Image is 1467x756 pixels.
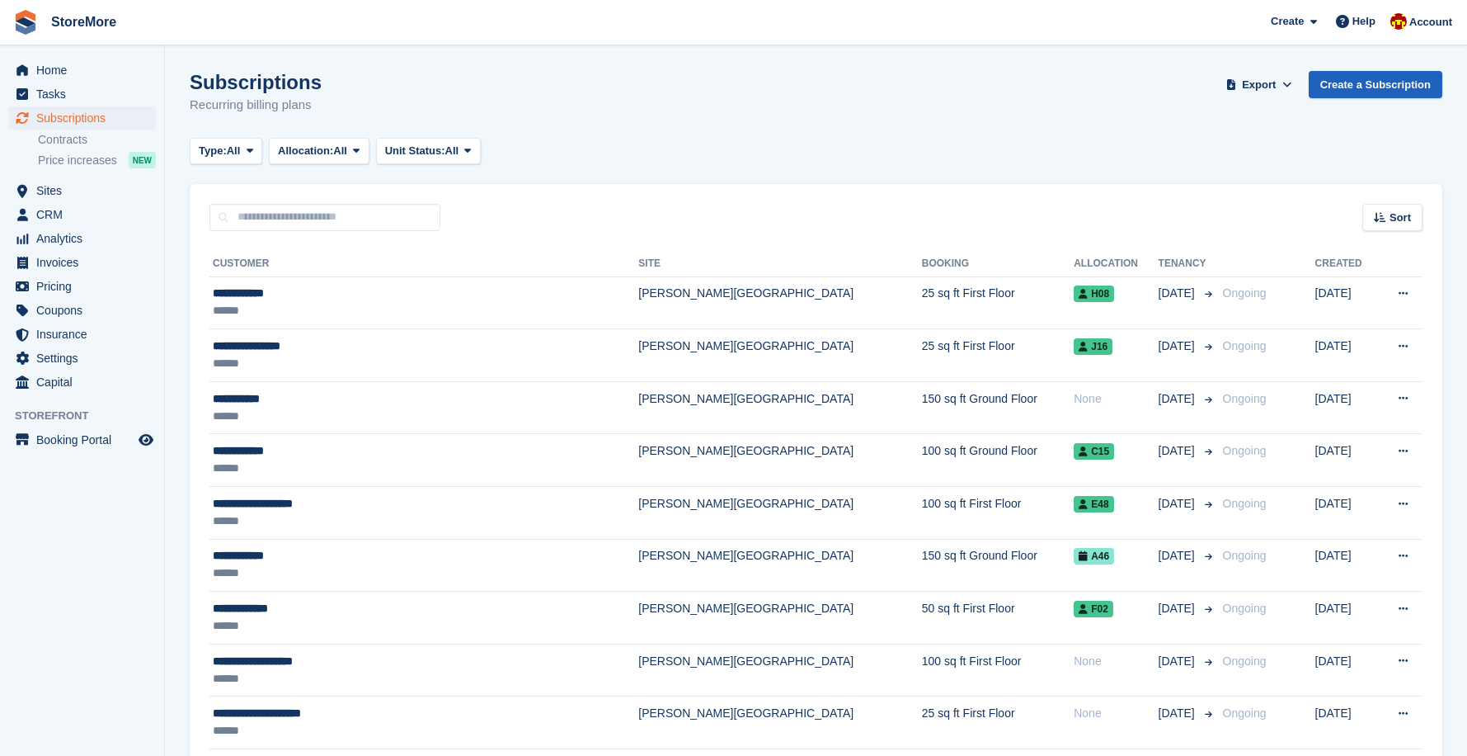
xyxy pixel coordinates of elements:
td: 150 sq ft Ground Floor [922,539,1074,592]
span: Subscriptions [36,106,135,130]
a: Contracts [38,132,156,148]
td: 50 sq ft First Floor [922,592,1074,645]
th: Site [638,251,921,277]
td: [DATE] [1315,381,1377,434]
td: [DATE] [1315,539,1377,592]
td: 100 sq ft First Floor [922,487,1074,540]
span: Ongoing [1223,654,1267,668]
div: NEW [129,152,156,168]
td: [PERSON_NAME][GEOGRAPHIC_DATA] [638,539,921,592]
a: menu [8,106,156,130]
span: Capital [36,371,135,394]
span: Allocation: [278,143,333,159]
span: Tasks [36,83,135,106]
span: [DATE] [1159,653,1198,670]
span: Pricing [36,275,135,298]
div: None [1074,705,1158,722]
span: [DATE] [1159,705,1198,722]
td: [PERSON_NAME][GEOGRAPHIC_DATA] [638,381,921,434]
span: CRM [36,203,135,226]
span: Ongoing [1223,444,1267,457]
span: Unit Status: [385,143,445,159]
span: [DATE] [1159,390,1198,408]
span: C15 [1074,443,1114,460]
a: menu [8,323,156,346]
span: [DATE] [1159,442,1198,460]
span: Invoices [36,251,135,274]
span: Coupons [36,299,135,322]
th: Tenancy [1159,251,1216,277]
a: StoreMore [45,8,123,35]
td: [PERSON_NAME][GEOGRAPHIC_DATA] [638,487,921,540]
td: [DATE] [1315,592,1377,645]
span: Help [1352,13,1375,30]
a: Preview store [136,430,156,450]
span: F02 [1074,601,1113,617]
span: Type: [199,143,227,159]
td: [PERSON_NAME][GEOGRAPHIC_DATA] [638,592,921,645]
span: Ongoing [1223,497,1267,510]
td: [PERSON_NAME][GEOGRAPHIC_DATA] [638,329,921,382]
span: Ongoing [1223,706,1267,720]
span: Home [36,59,135,82]
a: Create a Subscription [1309,71,1442,98]
a: menu [8,59,156,82]
span: Sort [1389,210,1411,226]
span: Price increases [38,153,117,168]
td: [DATE] [1315,697,1377,749]
span: All [227,143,241,159]
span: Ongoing [1223,602,1267,615]
span: All [445,143,459,159]
a: menu [8,371,156,394]
th: Booking [922,251,1074,277]
button: Type: All [190,138,262,165]
td: [DATE] [1315,276,1377,329]
span: Account [1409,14,1452,31]
button: Allocation: All [269,138,369,165]
a: menu [8,83,156,106]
span: [DATE] [1159,495,1198,513]
th: Customer [209,251,638,277]
p: Recurring billing plans [190,96,322,115]
span: [DATE] [1159,285,1198,302]
td: 25 sq ft First Floor [922,276,1074,329]
td: [DATE] [1315,487,1377,540]
span: Export [1242,77,1276,93]
span: [DATE] [1159,600,1198,617]
span: [DATE] [1159,338,1198,355]
span: Storefront [15,408,164,424]
a: menu [8,299,156,322]
h1: Subscriptions [190,71,322,93]
td: 25 sq ft First Floor [922,329,1074,382]
td: [DATE] [1315,434,1377,487]
a: Price increases NEW [38,151,156,169]
th: Allocation [1074,251,1158,277]
a: menu [8,203,156,226]
div: None [1074,390,1158,408]
td: [PERSON_NAME][GEOGRAPHIC_DATA] [638,434,921,487]
td: [DATE] [1315,329,1377,382]
td: [PERSON_NAME][GEOGRAPHIC_DATA] [638,644,921,697]
a: menu [8,179,156,202]
span: [DATE] [1159,547,1198,565]
td: 100 sq ft Ground Floor [922,434,1074,487]
span: Booking Portal [36,428,135,451]
td: [PERSON_NAME][GEOGRAPHIC_DATA] [638,697,921,749]
span: Ongoing [1223,339,1267,352]
img: Store More Team [1390,13,1407,30]
td: 100 sq ft First Floor [922,644,1074,697]
span: Settings [36,347,135,370]
span: Ongoing [1223,392,1267,405]
a: menu [8,227,156,250]
span: Analytics [36,227,135,250]
span: Create [1271,13,1304,30]
img: stora-icon-8386f47178a22dfd0bd8f6a31ec36ba5ce8667c1dd55bd0f319d3a0aa187defe.svg [13,10,38,35]
span: All [333,143,347,159]
span: E48 [1074,496,1113,513]
th: Created [1315,251,1377,277]
td: [DATE] [1315,644,1377,697]
span: Ongoing [1223,549,1267,562]
span: Sites [36,179,135,202]
a: menu [8,428,156,451]
button: Unit Status: All [376,138,481,165]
